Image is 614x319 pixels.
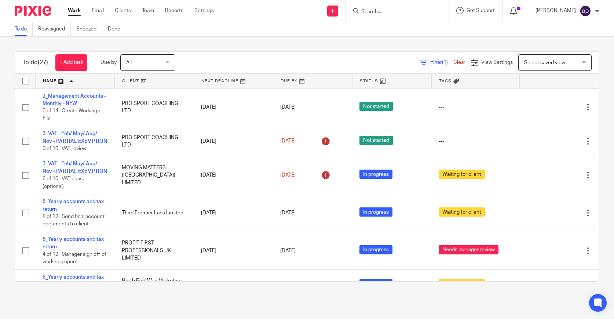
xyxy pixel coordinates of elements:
[439,138,512,145] div: ---
[280,210,296,215] span: [DATE]
[114,194,194,232] td: Third Frontier Labs Limited
[359,279,392,288] span: In progress
[194,7,214,14] a: Settings
[359,207,392,217] span: In progress
[467,8,495,13] span: Get Support
[68,7,81,14] a: Work
[43,146,87,151] span: 0 of 10 · VAT review
[194,232,273,270] td: [DATE]
[361,9,427,15] input: Search
[43,237,104,249] a: 6_Yearly accounts and tax return
[126,60,132,65] span: All
[280,248,296,253] span: [DATE]
[194,194,273,232] td: [DATE]
[280,139,296,144] span: [DATE]
[536,7,576,14] p: [PERSON_NAME]
[22,59,48,66] h1: To do
[439,279,485,288] span: Waiting for client
[114,88,194,126] td: PRO SPORT COACHING LTD
[15,6,51,16] img: Pixie
[194,126,273,156] td: [DATE]
[114,269,194,300] td: North East Web Marketing Ltd
[55,54,87,71] a: + Add task
[38,59,48,65] span: (27)
[165,7,183,14] a: Reports
[430,60,453,65] span: Filter
[439,170,485,179] span: Waiting for client
[142,7,154,14] a: Team
[76,22,102,36] a: Snoozed
[43,199,104,211] a: 6_Yearly accounts and tax return
[194,156,273,194] td: [DATE]
[108,22,126,36] a: Done
[43,108,100,121] span: 0 of 14 · Create Workings File
[115,7,131,14] a: Clients
[359,136,393,145] span: Not started
[439,207,485,217] span: Waiting for client
[359,170,392,179] span: In progress
[439,104,512,111] div: ---
[194,269,273,300] td: [DATE]
[114,232,194,270] td: PROFIT FIRST PROFESSIONALS UK LIMITED
[43,94,106,106] a: 2_Management Accounts - Monthly - NEW
[580,5,591,17] img: svg%3E
[280,105,296,110] span: [DATE]
[280,173,296,178] span: [DATE]
[15,22,33,36] a: To do
[439,79,452,83] span: Tags
[114,156,194,194] td: MOVING MATTERS ([GEOGRAPHIC_DATA]) LIMITED
[114,126,194,156] td: PRO SPORT COACHING LTD
[43,214,105,227] span: 8 of 12 · Send final account documents to client
[43,161,107,174] a: 3_VAT - Feb/ May/ Aug/ Nov - PARTIAL EXEMPTION
[359,102,393,111] span: Not started
[43,275,104,287] a: 6_Yearly accounts and tax return
[38,22,71,36] a: Reassigned
[481,60,513,65] span: View Settings
[43,252,106,265] span: 4 of 12 · Manager sign off, of working papers
[100,59,117,66] p: Due by
[92,7,104,14] a: Email
[439,245,498,254] span: Needs manager review
[524,60,565,65] span: Select saved view
[453,60,465,65] a: Clear
[442,60,448,65] span: (1)
[43,131,107,144] a: 3_VAT - Feb/ May/ Aug/ Nov - PARTIAL EXEMPTION
[43,176,85,189] span: 6 of 10 · VAT chase (optional)
[359,245,392,254] span: In progress
[194,88,273,126] td: [DATE]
